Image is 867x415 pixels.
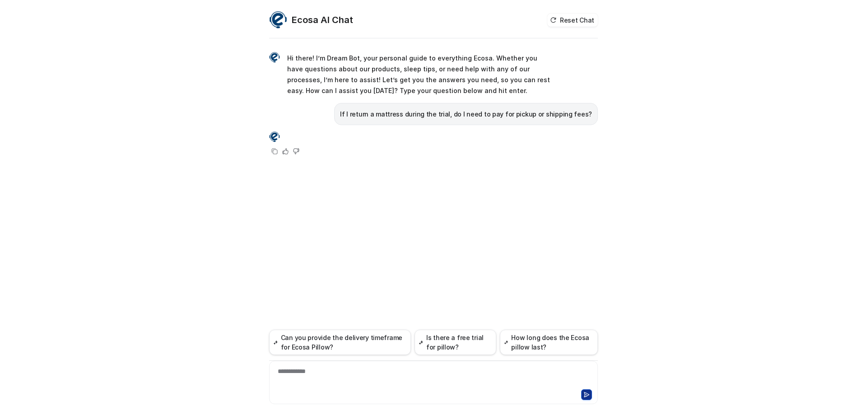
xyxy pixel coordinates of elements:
h2: Ecosa AI Chat [292,14,353,26]
p: Hi there! I’m Dream Bot, your personal guide to everything Ecosa. Whether you have questions abou... [287,53,551,96]
img: Widget [269,131,280,142]
button: Reset Chat [547,14,598,27]
button: Can you provide the delivery timeframe for Ecosa Pillow? [269,330,411,355]
p: If I return a mattress during the trial, do I need to pay for pickup or shipping fees? [340,109,592,120]
img: Widget [269,52,280,63]
button: Is there a free trial for pillow? [415,330,496,355]
img: Widget [269,11,287,29]
button: How long does the Ecosa pillow last? [500,330,598,355]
